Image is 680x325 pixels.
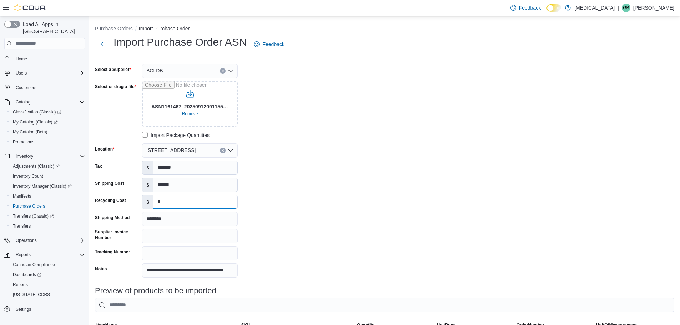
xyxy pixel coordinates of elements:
[13,292,50,298] span: [US_STATE] CCRS
[10,162,85,171] span: Adjustments (Classic)
[95,67,131,72] label: Select a Supplier
[13,98,33,106] button: Catalog
[95,229,139,240] label: Supplier Invoice Number
[95,266,107,272] label: Notes
[519,4,541,11] span: Feedback
[1,97,88,107] button: Catalog
[16,70,27,76] span: Users
[7,290,88,300] button: [US_STATE] CCRS
[13,223,31,229] span: Transfers
[10,290,85,299] span: Washington CCRS
[16,252,31,258] span: Reports
[7,260,88,270] button: Canadian Compliance
[13,163,60,169] span: Adjustments (Classic)
[10,182,85,191] span: Inventory Manager (Classic)
[16,238,37,243] span: Operations
[7,127,88,137] button: My Catalog (Beta)
[1,235,88,245] button: Operations
[95,298,674,312] input: This is a search bar. As you type, the results lower in the page will automatically filter.
[13,83,85,92] span: Customers
[7,270,88,280] a: Dashboards
[10,182,75,191] a: Inventory Manager (Classic)
[220,68,226,74] button: Clear input
[95,163,102,169] label: Tax
[13,69,30,77] button: Users
[95,215,130,220] label: Shipping Method
[142,195,153,209] label: $
[10,270,85,279] span: Dashboards
[13,250,34,259] button: Reports
[10,260,85,269] span: Canadian Compliance
[10,162,62,171] a: Adjustments (Classic)
[13,152,85,161] span: Inventory
[95,25,674,34] nav: An example of EuiBreadcrumbs
[95,146,115,152] label: Location
[1,304,88,314] button: Settings
[95,84,136,90] label: Select or drag a file
[7,171,88,181] button: Inventory Count
[13,173,43,179] span: Inventory Count
[7,201,88,211] button: Purchase Orders
[1,151,88,161] button: Inventory
[220,148,226,153] button: Clear input
[7,221,88,231] button: Transfers
[14,4,46,11] img: Cova
[1,54,88,64] button: Home
[10,138,85,146] span: Promotions
[16,85,36,91] span: Customers
[10,280,85,289] span: Reports
[13,272,41,278] span: Dashboards
[13,109,61,115] span: Classification (Classic)
[228,148,233,153] button: Open list of options
[10,172,85,181] span: Inventory Count
[7,280,88,290] button: Reports
[623,4,629,12] span: GB
[114,35,247,49] h1: Import Purchase Order ASN
[20,21,85,35] span: Load All Apps in [GEOGRAPHIC_DATA]
[139,26,190,31] button: Import Purchase Order
[13,213,54,219] span: Transfers (Classic)
[10,280,31,289] a: Reports
[10,118,85,126] span: My Catalog (Classic)
[508,1,544,15] a: Feedback
[142,178,153,192] label: $
[13,250,85,259] span: Reports
[633,4,674,12] p: [PERSON_NAME]
[95,26,133,31] button: Purchase Orders
[10,138,37,146] a: Promotions
[228,68,233,74] button: Open list of options
[7,107,88,117] a: Classification (Classic)
[622,4,630,12] div: Glen Byrne
[10,290,53,299] a: [US_STATE] CCRS
[146,146,196,154] span: [STREET_ADDRESS]
[10,172,46,181] a: Inventory Count
[13,98,85,106] span: Catalog
[142,81,238,127] input: Use aria labels when no actual label is in use
[10,192,34,200] a: Manifests
[7,211,88,221] a: Transfers (Classic)
[13,183,72,189] span: Inventory Manager (Classic)
[95,181,124,186] label: Shipping Cost
[16,153,33,159] span: Inventory
[13,69,85,77] span: Users
[95,198,126,203] label: Recycling Cost
[10,192,85,200] span: Manifests
[10,270,44,279] a: Dashboards
[10,212,85,220] span: Transfers (Classic)
[95,37,109,51] button: Next
[16,56,27,62] span: Home
[10,128,50,136] a: My Catalog (Beta)
[7,117,88,127] a: My Catalog (Classic)
[13,305,85,314] span: Settings
[13,193,31,199] span: Manifests
[1,82,88,93] button: Customers
[10,128,85,136] span: My Catalog (Beta)
[7,191,88,201] button: Manifests
[13,129,47,135] span: My Catalog (Beta)
[13,305,34,314] a: Settings
[10,108,64,116] a: Classification (Classic)
[13,262,55,268] span: Canadian Compliance
[10,202,85,210] span: Purchase Orders
[10,108,85,116] span: Classification (Classic)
